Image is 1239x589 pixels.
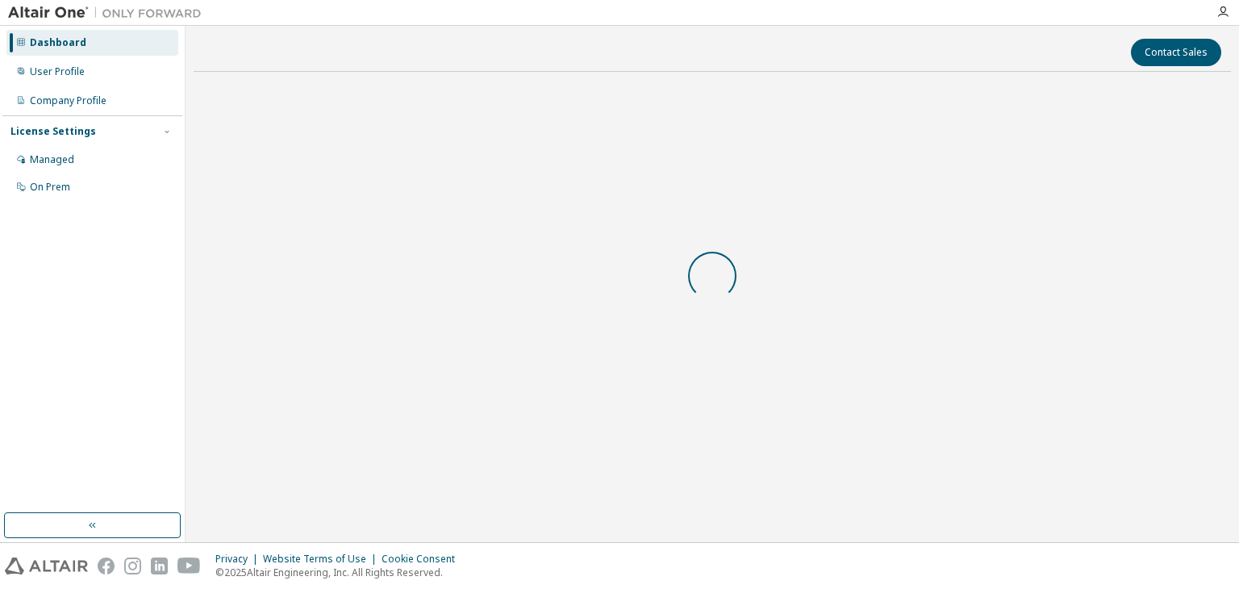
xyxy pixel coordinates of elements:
[124,558,141,574] img: instagram.svg
[98,558,115,574] img: facebook.svg
[5,558,88,574] img: altair_logo.svg
[215,553,263,566] div: Privacy
[30,94,106,107] div: Company Profile
[8,5,210,21] img: Altair One
[10,125,96,138] div: License Settings
[177,558,201,574] img: youtube.svg
[382,553,465,566] div: Cookie Consent
[30,36,86,49] div: Dashboard
[263,553,382,566] div: Website Terms of Use
[30,181,70,194] div: On Prem
[215,566,465,579] p: © 2025 Altair Engineering, Inc. All Rights Reserved.
[1131,39,1221,66] button: Contact Sales
[151,558,168,574] img: linkedin.svg
[30,65,85,78] div: User Profile
[30,153,74,166] div: Managed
